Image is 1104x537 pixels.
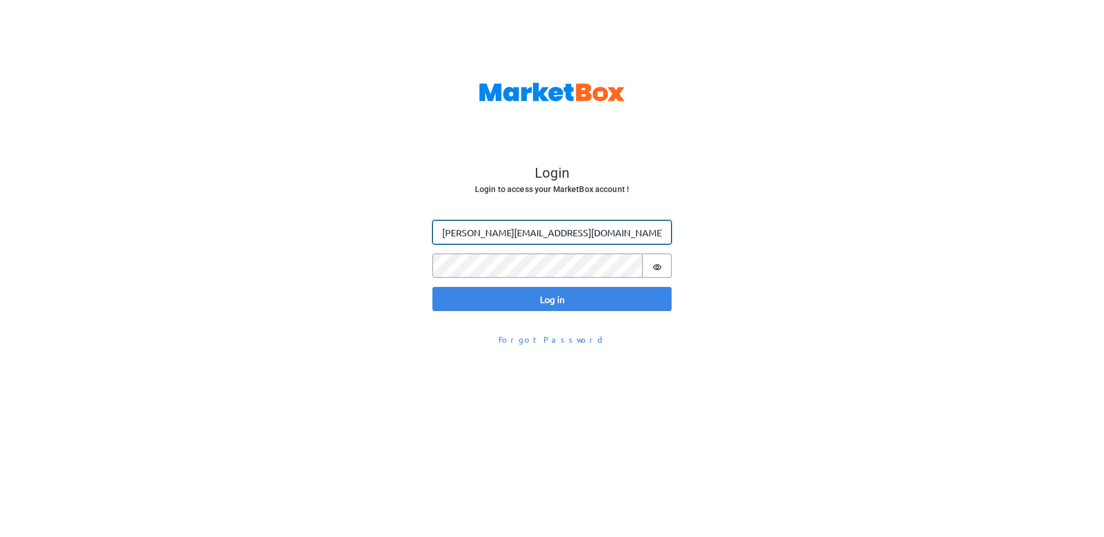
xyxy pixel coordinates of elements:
[434,165,670,182] h4: Login
[491,329,613,350] button: Forgot Password
[432,287,672,311] button: Log in
[479,83,625,101] img: MarketBox logo
[434,182,670,197] h6: Login to access your MarketBox account !
[643,254,672,278] button: Show password
[432,220,672,244] input: Enter your email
